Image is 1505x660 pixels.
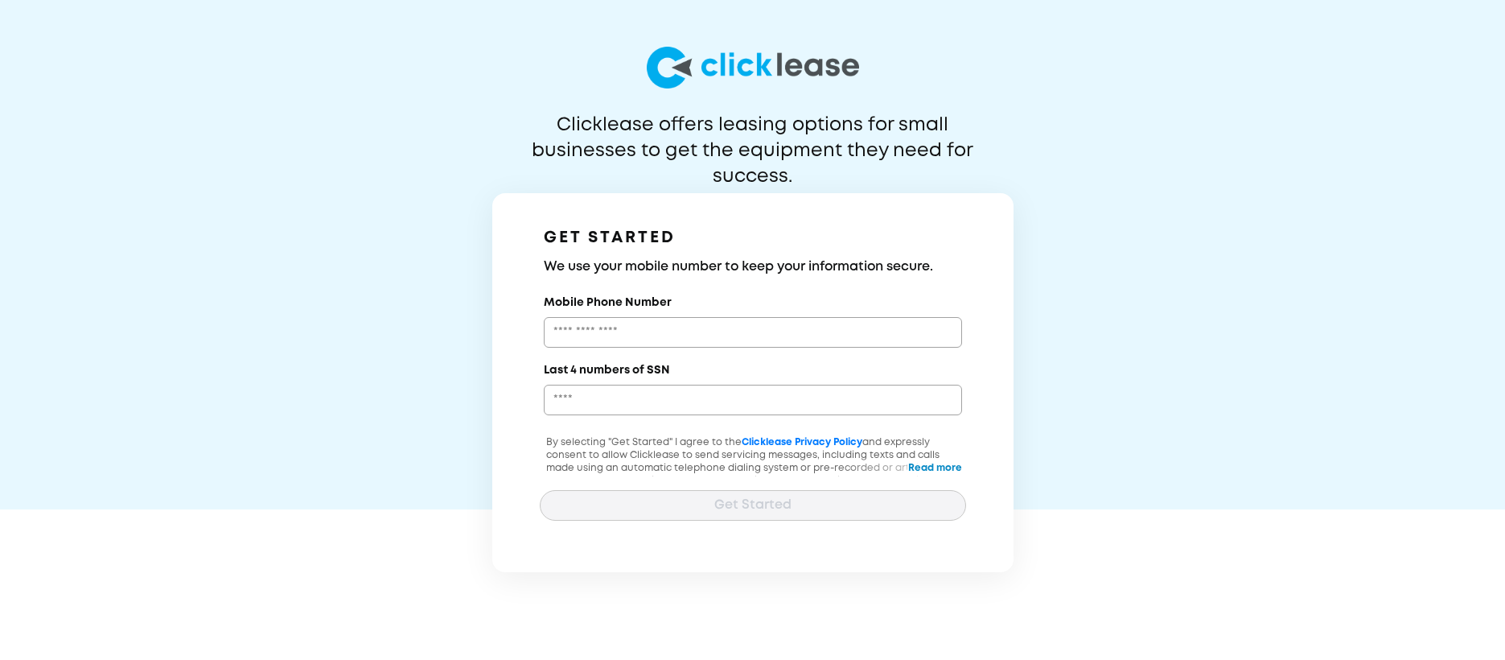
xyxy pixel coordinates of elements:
[544,362,670,378] label: Last 4 numbers of SSN
[544,295,672,311] label: Mobile Phone Number
[544,225,962,251] h1: GET STARTED
[647,47,859,89] img: logo-larg
[493,113,1013,164] p: Clicklease offers leasing options for small businesses to get the equipment they need for success.
[540,436,966,514] p: By selecting "Get Started" I agree to the and expressly consent to allow Clicklease to send servi...
[742,438,862,447] a: Clicklease Privacy Policy
[540,490,966,521] button: Get Started
[544,258,962,277] h3: We use your mobile number to keep your information secure.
